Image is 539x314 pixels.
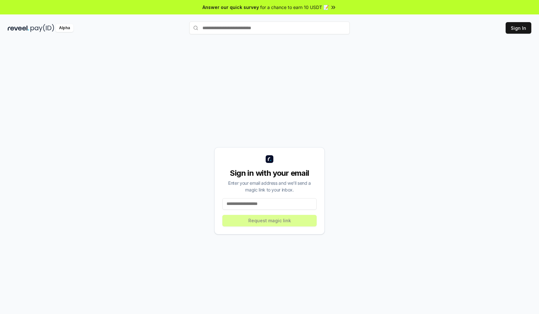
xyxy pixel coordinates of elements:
[266,155,273,163] img: logo_small
[222,180,317,193] div: Enter your email address and we’ll send a magic link to your inbox.
[506,22,531,34] button: Sign In
[56,24,73,32] div: Alpha
[260,4,329,11] span: for a chance to earn 10 USDT 📝
[30,24,54,32] img: pay_id
[8,24,29,32] img: reveel_dark
[202,4,259,11] span: Answer our quick survey
[222,168,317,178] div: Sign in with your email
